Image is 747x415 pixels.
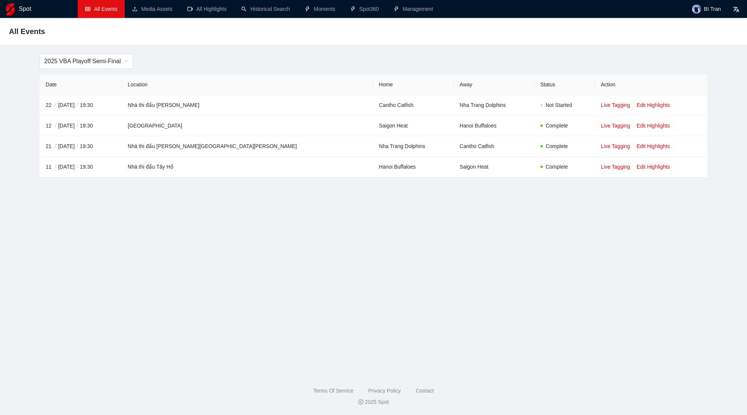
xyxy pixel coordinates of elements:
span: / [75,143,80,149]
a: Terms Of Service [313,388,353,394]
td: Hanoi Buffaloes [373,157,454,177]
a: thunderboltSpot360 [350,6,379,12]
img: avatar [692,4,701,13]
span: / [53,102,58,108]
td: Saigon Heat [454,157,534,177]
a: Live Tagging [601,123,630,129]
a: thunderboltManagement [394,6,433,12]
a: video-cameraAll Highlights [187,6,227,12]
a: Privacy Policy [368,388,401,394]
span: All Events [94,6,117,12]
th: Status [534,74,595,95]
th: Home [373,74,454,95]
td: 21 [DATE] 19:30 [40,136,122,157]
td: [GEOGRAPHIC_DATA] [122,116,373,136]
a: uploadMedia Assets [132,6,172,12]
a: Edit Highlights [636,164,670,170]
th: Action [595,74,707,95]
span: Complete [546,143,568,149]
span: Complete [546,123,568,129]
td: Cantho Catfish [454,136,534,157]
td: Saigon Heat [373,116,454,136]
a: Live Tagging [601,143,630,149]
td: Cantho Catfish [373,95,454,116]
span: table [85,6,90,12]
div: 2025 Spot [6,398,741,406]
th: Date [40,74,122,95]
td: 22 [DATE] 19:30 [40,95,122,116]
td: Hanoi Buffaloes [454,116,534,136]
th: Away [454,74,534,95]
td: Nha Trang Dolphins [373,136,454,157]
span: / [53,123,58,129]
a: Edit Highlights [636,143,670,149]
span: 2025 VBA Playoff Semi-Final [44,54,128,68]
span: / [75,164,80,170]
span: / [53,164,58,170]
span: / [75,123,80,129]
a: Edit Highlights [636,123,670,129]
span: / [53,143,58,149]
a: Live Tagging [601,164,630,170]
th: Location [122,74,373,95]
td: 12 [DATE] 19:30 [40,116,122,136]
td: Nha Trang Dolphins [454,95,534,116]
a: Edit Highlights [636,102,670,108]
span: All Events [9,25,45,37]
img: logo [6,3,15,15]
a: Live Tagging [601,102,630,108]
td: Nhà thi đấu Tây Hồ [122,157,373,177]
span: Not Started [546,102,572,108]
a: Contact [416,388,434,394]
a: searchHistorical Search [241,6,290,12]
td: Nhà thi đấu [PERSON_NAME] [122,95,373,116]
span: Complete [546,164,568,170]
a: thunderboltMoments [305,6,335,12]
span: / [75,102,80,108]
td: Nhà thi đấu [PERSON_NAME][GEOGRAPHIC_DATA][PERSON_NAME] [122,136,373,157]
span: copyright [358,399,363,405]
td: 11 [DATE] 19:30 [40,157,122,177]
